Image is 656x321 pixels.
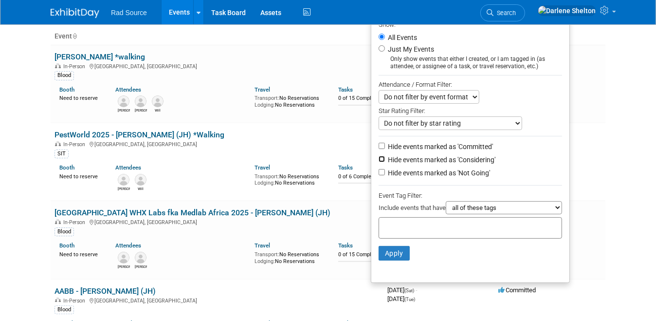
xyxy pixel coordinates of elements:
[59,242,74,249] a: Booth
[115,242,141,249] a: Attendees
[255,86,270,93] a: Travel
[255,173,279,180] span: Transport:
[152,107,164,113] div: Will Hartman
[379,190,562,201] div: Event Tag Filter:
[135,174,146,186] img: Will Hartman
[255,251,279,258] span: Transport:
[63,141,88,148] span: In-Person
[135,107,147,113] div: Nathan Kroeger
[55,71,74,80] div: Blood
[55,63,61,68] img: In-Person Event
[255,242,270,249] a: Travel
[135,252,146,264] img: Kamil Baroud
[115,164,141,171] a: Attendees
[59,249,101,258] div: Need to reserve
[255,249,324,264] div: No Reservations No Reservations
[379,79,562,90] div: Attendance / Format Filter:
[55,150,69,158] div: SIT
[386,168,490,178] label: Hide events marked as 'Not Going'
[379,201,562,217] div: Include events that have
[55,62,380,70] div: [GEOGRAPHIC_DATA], [GEOGRAPHIC_DATA]
[416,286,417,294] span: -
[386,142,493,151] label: Hide events marked as 'Committed'
[118,252,129,264] img: George Terry
[55,286,156,296] a: AABB - [PERSON_NAME] (JH)
[255,95,279,101] span: Transport:
[55,218,380,226] div: [GEOGRAPHIC_DATA], [GEOGRAPHIC_DATA]
[55,141,61,146] img: In-Person Event
[387,286,417,294] span: [DATE]
[55,305,74,314] div: Blood
[387,295,415,302] span: [DATE]
[55,208,330,217] a: [GEOGRAPHIC_DATA] WHX Labs fka Medlab Africa 2025 - [PERSON_NAME] (JH)
[386,34,417,41] label: All Events
[152,95,164,107] img: Will Hartman
[386,155,495,165] label: Hide events marked as 'Considering'
[255,171,324,187] div: No Reservations No Reservations
[338,86,353,93] a: Tasks
[135,186,147,191] div: Will Hartman
[338,251,380,258] div: 0 of 15 Complete
[255,180,275,186] span: Lodging:
[386,44,434,54] label: Just My Events
[118,174,129,186] img: George Terry
[55,219,61,224] img: In-Person Event
[55,52,145,61] a: [PERSON_NAME] *walking
[255,102,275,108] span: Lodging:
[63,219,88,226] span: In-Person
[72,32,77,40] a: Sort by Event Name
[55,140,380,148] div: [GEOGRAPHIC_DATA], [GEOGRAPHIC_DATA]
[338,164,353,171] a: Tasks
[63,298,88,304] span: In-Person
[135,264,147,269] div: Kamil Baroud
[379,56,562,70] div: Only show events that either I created, or I am tagged in (as attendee, or assignee of a task, or...
[135,95,146,107] img: Nathan Kroeger
[255,164,270,171] a: Travel
[255,258,275,264] span: Lodging:
[379,104,562,116] div: Star Rating Filter:
[55,130,224,139] a: PestWorld 2025 - [PERSON_NAME] (JH) *Walking
[59,86,74,93] a: Booth
[480,4,525,21] a: Search
[404,297,415,302] span: (Tue)
[118,186,130,191] div: George Terry
[55,296,380,304] div: [GEOGRAPHIC_DATA], [GEOGRAPHIC_DATA]
[538,5,596,16] img: Darlene Shelton
[55,227,74,236] div: Blood
[493,9,516,17] span: Search
[59,93,101,102] div: Need to reserve
[118,95,129,107] img: George Terry
[338,95,380,102] div: 0 of 15 Complete
[55,298,61,302] img: In-Person Event
[255,93,324,108] div: No Reservations No Reservations
[379,246,410,261] button: Apply
[338,173,380,180] div: 0 of 6 Complete
[118,264,130,269] div: George Terry
[118,107,130,113] div: George Terry
[111,9,147,17] span: Rad Source
[63,63,88,70] span: In-Person
[404,288,414,293] span: (Sat)
[51,28,383,45] th: Event
[59,171,101,180] div: Need to reserve
[115,86,141,93] a: Attendees
[338,242,353,249] a: Tasks
[498,286,536,294] span: Committed
[59,164,74,171] a: Booth
[51,8,99,18] img: ExhibitDay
